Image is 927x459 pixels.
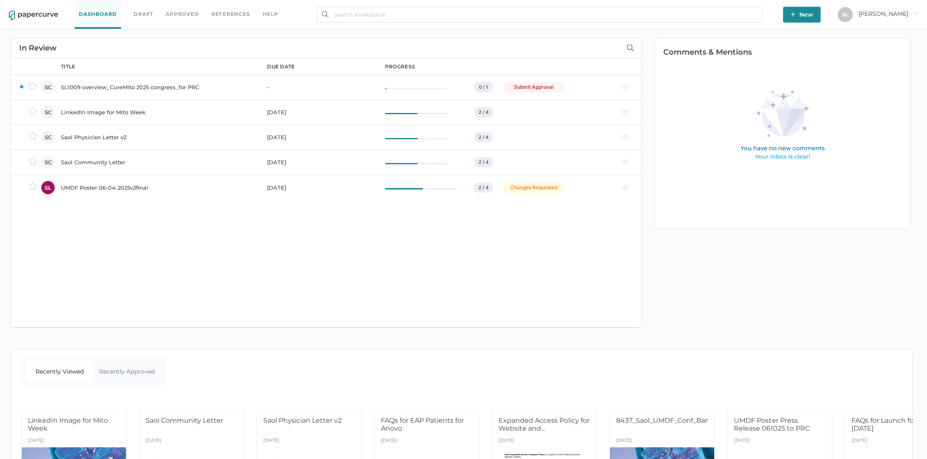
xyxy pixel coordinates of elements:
div: SC [41,80,55,94]
a: Draft [134,10,153,19]
div: Saol Physician Letter v2 [61,132,257,142]
img: eye-light-gray.b6d092a5.svg [621,160,630,165]
span: New [791,7,813,23]
input: Search Workspace [317,7,762,23]
div: Recently Approved [93,361,161,382]
div: 2 / 4 [474,183,493,193]
img: eye-light-gray.b6d092a5.svg [621,185,630,191]
span: Saol Physician Letter v2 [263,416,342,424]
img: star-inactive.70f2008a.svg [28,107,37,115]
img: search-icon-expand.c6106642.svg [627,44,634,52]
div: SC [41,156,55,169]
img: star-inactive.70f2008a.svg [28,157,37,165]
img: star-inactive.70f2008a.svg [28,132,37,140]
a: Approved [166,10,199,19]
div: 2 / 4 [474,107,493,117]
td: - [259,75,376,100]
span: 8437_Saol_UMDF_Conf_Banquet_... [616,416,733,424]
img: comments-empty-state.0193fcf7.svg [723,84,843,168]
div: Submit Approval [503,82,564,93]
span: S L [842,11,849,18]
i: arrow_right [912,10,918,16]
div: 0 / 1 [474,82,493,92]
span: Expanded Access Policy for Website and... [499,416,589,432]
div: LinkedIn Image for Mito Week [61,107,257,117]
span: UMDF Poster Press Release 061025 to PRC [734,416,810,432]
h2: Comments & Mentions [663,48,910,56]
div: SC [41,130,55,144]
div: [DATE] [267,107,375,117]
div: help [263,10,278,19]
img: star-inactive.70f2008a.svg [28,182,37,190]
div: [DATE] [499,435,514,447]
div: [DATE] [267,157,375,167]
img: eye-light-gray.b6d092a5.svg [621,135,630,140]
div: SC [41,105,55,119]
img: papercurve-logo-colour.7244d18c.svg [9,10,58,20]
img: plus-white.e19ec114.svg [791,12,795,17]
span: Saol Community Letter [146,416,223,424]
div: [DATE] [263,435,279,447]
div: progress [385,63,415,70]
img: ZaPP2z7XVwAAAABJRU5ErkJggg== [19,84,24,89]
a: References [212,10,250,19]
div: [DATE] [267,183,375,193]
span: LinkedIn Image for Mito Week [28,416,108,432]
div: SL [41,181,55,194]
div: [DATE] [146,435,161,447]
span: [PERSON_NAME] [859,10,918,18]
div: Recently Viewed [26,361,93,382]
button: New [783,7,821,23]
div: 2 / 4 [474,132,493,142]
div: [DATE] [28,435,44,447]
div: SL1009 overview_CureMito 2025 congress_for PRC [61,82,257,92]
img: star-inactive.70f2008a.svg [28,82,37,90]
div: Changes Requested [503,182,564,193]
div: 2 / 4 [474,157,493,167]
div: UMDF Poster 06-04-2025v2final [61,183,257,193]
img: eye-light-gray.b6d092a5.svg [621,110,630,115]
div: due date [267,63,295,70]
div: [DATE] [851,435,867,447]
div: Saol Community Letter [61,157,257,167]
div: [DATE] [616,435,632,447]
span: FAQs for EAP Patients for Anovo [381,416,464,432]
img: eye-light-gray.b6d092a5.svg [621,85,630,90]
div: [DATE] [381,435,397,447]
div: title [61,63,76,70]
div: [DATE] [734,435,750,447]
h2: In Review [19,44,57,52]
div: [DATE] [267,132,375,142]
img: search.bf03fe8b.svg [322,11,329,18]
